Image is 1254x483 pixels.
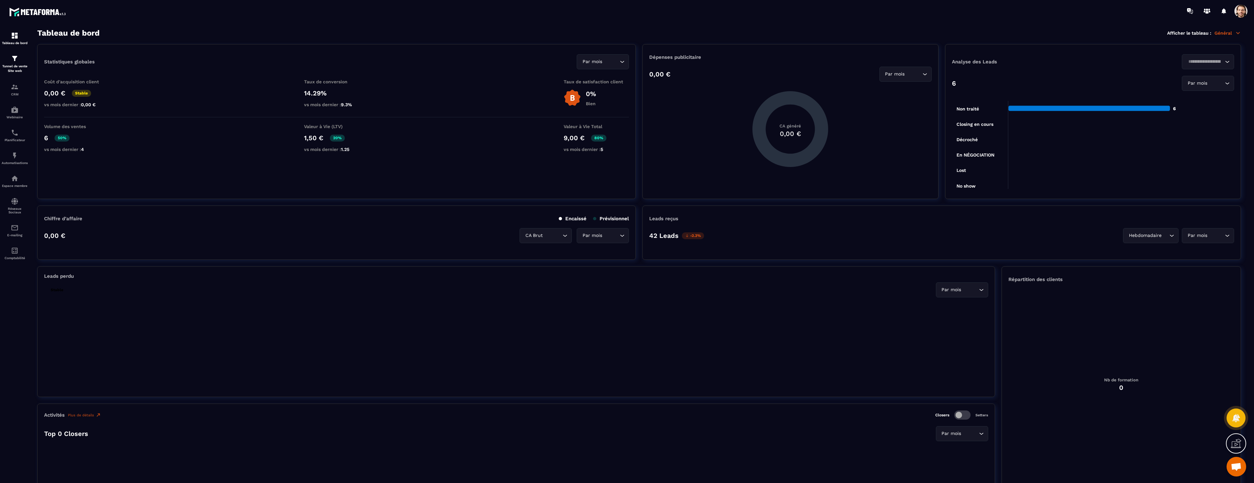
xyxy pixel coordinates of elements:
tspan: Lost [957,168,966,173]
span: 0,00 € [81,102,96,107]
img: logo [9,6,68,18]
p: Planificateur [2,138,28,142]
span: Hebdomadaire [1127,232,1163,239]
img: automations [11,152,19,159]
p: 6 [952,79,956,87]
p: 9,00 € [564,134,585,142]
input: Search for option [1186,58,1223,65]
p: Taux de satisfaction client [564,79,629,84]
span: 1.25 [341,147,349,152]
div: Search for option [1182,228,1234,243]
div: Search for option [936,426,988,441]
a: schedulerschedulerPlanificateur [2,124,28,147]
p: Stable [72,90,91,97]
input: Search for option [1209,232,1223,239]
img: formation [11,55,19,62]
tspan: Closing en cours [957,122,993,127]
div: Search for option [577,228,629,243]
a: formationformationTableau de bord [2,27,28,50]
p: Encaissé [559,216,587,222]
p: 0,00 € [649,70,670,78]
p: 42 Leads [649,232,679,240]
p: Valeur à Vie (LTV) [304,124,369,129]
input: Search for option [1163,232,1168,239]
p: Leads perdu [44,273,74,279]
p: 20% [330,135,345,142]
input: Search for option [963,430,977,437]
a: formationformationCRM [2,78,28,101]
p: Tunnel de vente Site web [2,64,28,73]
span: Par mois [940,430,963,437]
tspan: Décroché [957,137,978,142]
input: Search for option [544,232,561,239]
div: Search for option [879,67,932,82]
img: accountant [11,247,19,255]
p: Bien [586,101,596,106]
p: Tableau de bord [2,41,28,45]
a: accountantaccountantComptabilité [2,242,28,265]
img: email [11,224,19,232]
a: formationformationTunnel de vente Site web [2,50,28,78]
input: Search for option [603,232,618,239]
div: Search for option [1182,76,1234,91]
p: Prévisionnel [593,216,629,222]
p: Général [1214,30,1241,36]
p: Top 0 Closers [44,430,88,438]
img: formation [11,83,19,91]
tspan: En NÉGOCIATION [957,152,994,158]
div: Search for option [577,54,629,69]
a: Plus de détails [68,412,101,418]
img: social-network [11,197,19,205]
div: Search for option [936,282,988,297]
a: automationsautomationsWebinaire [2,101,28,124]
p: -2.3% [682,232,704,239]
p: Leads reçus [649,216,678,222]
p: CRM [2,92,28,96]
p: 0,00 € [44,232,65,240]
span: 4 [81,147,84,152]
div: Search for option [1123,228,1179,243]
span: Par mois [581,58,603,65]
p: Valeur à Vie Total [564,124,629,129]
p: Stable [47,287,67,293]
tspan: No show [957,183,976,189]
input: Search for option [603,58,618,65]
img: formation [11,32,19,40]
p: Webinaire [2,115,28,119]
p: vs mois dernier : [44,147,109,152]
span: Par mois [940,286,963,293]
span: Par mois [581,232,603,239]
p: Activités [44,412,65,418]
p: 0% [586,90,596,98]
input: Search for option [1209,80,1223,87]
div: Search for option [1182,54,1234,69]
p: 6 [44,134,48,142]
input: Search for option [963,286,977,293]
p: Closers [935,413,949,417]
p: Espace membre [2,184,28,188]
p: Afficher le tableau : [1167,30,1211,36]
p: Dépenses publicitaire [649,54,931,60]
span: CA Brut [524,232,544,239]
p: Analyse des Leads [952,59,1093,65]
span: 5 [601,147,603,152]
p: Setters [975,413,988,417]
p: vs mois dernier : [564,147,629,152]
img: narrow-up-right-o.6b7c60e2.svg [96,412,101,418]
img: b-badge-o.b3b20ee6.svg [564,89,581,107]
p: vs mois dernier : [44,102,109,107]
h3: Tableau de bord [37,28,100,38]
p: Coût d'acquisition client [44,79,109,84]
p: 80% [591,135,606,142]
p: E-mailing [2,233,28,237]
p: Répartition des clients [1008,276,1234,282]
p: Automatisations [2,161,28,165]
p: Volume des ventes [44,124,109,129]
div: Search for option [520,228,572,243]
p: Statistiques globales [44,59,95,65]
span: Par mois [1186,232,1209,239]
span: Par mois [1186,80,1209,87]
p: Comptabilité [2,256,28,260]
input: Search for option [906,71,921,78]
img: scheduler [11,129,19,137]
